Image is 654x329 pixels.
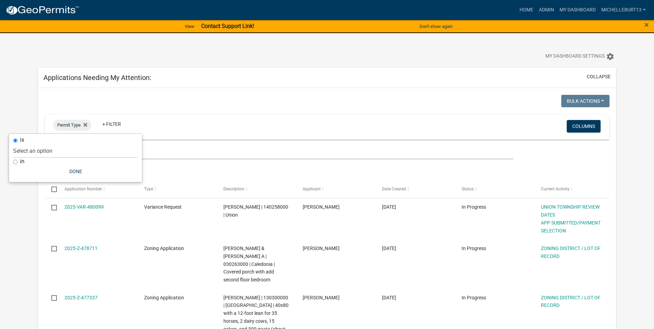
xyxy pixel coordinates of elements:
[20,137,24,143] label: is
[43,73,151,82] h5: Applications Needing My Attention:
[296,181,375,198] datatable-header-cell: Applicant
[545,52,605,61] span: My Dashboard Settings
[541,220,601,233] a: APP SUBMITTED/PAYMENT SELECTION
[201,23,254,29] strong: Contact Support Link!
[417,21,455,32] button: Don't show again
[587,73,611,80] button: collapse
[45,181,58,198] datatable-header-cell: Select
[58,181,137,198] datatable-header-cell: Application Number
[382,187,406,191] span: Date Created
[536,3,557,17] a: Admin
[541,187,570,191] span: Current Activity
[541,295,601,308] a: ZONING DISTRICT / LOT OF RECORD
[303,204,340,210] span: Brian Tostenson
[144,246,184,251] span: Zoning Application
[223,204,288,218] span: TOSTENSON,BRIAN M | 140258000 | Union
[462,204,486,210] span: In Progress
[303,246,340,251] span: matt morey
[144,295,184,300] span: Zoning Application
[534,181,614,198] datatable-header-cell: Current Activity
[223,187,244,191] span: Description
[223,246,275,282] span: MOREY,MATTHEW J & ELIZABETH A | 030263000 | Caledonia | Covered porch with add second floor bedroom
[598,3,648,17] a: michelleburt13
[64,187,102,191] span: Application Number
[540,50,620,63] button: My Dashboard Settingssettings
[64,204,104,210] a: 2025-VAR-480099
[462,246,486,251] span: In Progress
[382,246,396,251] span: 09/15/2025
[606,52,614,61] i: settings
[541,212,555,218] a: DATES
[455,181,534,198] datatable-header-cell: Status
[644,21,649,29] button: Close
[382,295,396,300] span: 09/11/2025
[375,181,455,198] datatable-header-cell: Date Created
[462,295,486,300] span: In Progress
[97,118,127,130] a: + Filter
[57,122,81,128] span: Permit Type
[20,159,24,164] label: in
[13,165,138,178] button: Done
[144,204,182,210] span: Variance Request
[45,145,513,159] input: Search for applications
[567,120,601,132] button: Columns
[382,204,396,210] span: 09/17/2025
[303,187,321,191] span: Applicant
[557,3,598,17] a: My Dashboard
[182,21,197,32] a: View
[144,187,153,191] span: Type
[561,95,610,107] button: Bulk Actions
[303,295,340,300] span: Michelle Burt
[644,20,649,30] span: ×
[217,181,296,198] datatable-header-cell: Description
[64,295,98,300] a: 2025-Z-477337
[462,187,474,191] span: Status
[517,3,536,17] a: Home
[64,246,98,251] a: 2025-Z-478711
[541,204,600,210] a: UNION TOWNSHIP REVIEW
[541,246,601,259] a: ZONING DISTRICT / LOT OF RECORD
[137,181,217,198] datatable-header-cell: Type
